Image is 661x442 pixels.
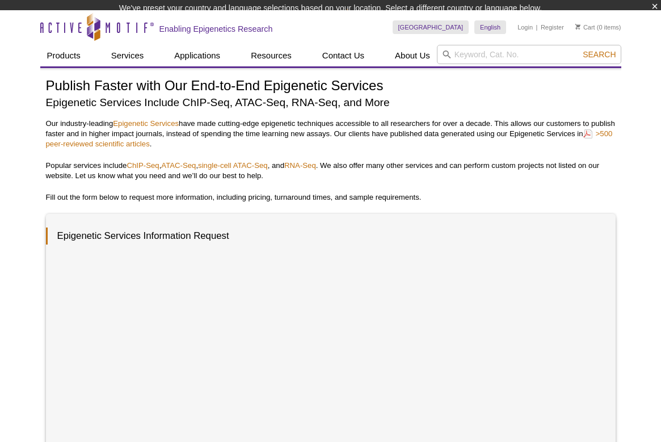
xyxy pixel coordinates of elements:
input: Keyword, Cat. No. [437,45,621,64]
a: Services [104,45,151,66]
img: Change Here [347,9,377,35]
a: Products [40,45,87,66]
button: Search [579,49,619,60]
p: Our industry-leading have made cutting-edge epigenetic techniques accessible to all researchers f... [46,119,616,149]
a: Contact Us [315,45,371,66]
a: Cart [575,23,595,31]
a: Applications [167,45,227,66]
p: Popular services include , , , and . We also offer many other services and can perform custom pro... [46,161,616,181]
a: English [474,20,506,34]
a: Login [517,23,533,31]
a: Register [541,23,564,31]
h1: Publish Faster with Our End-to-End Epigenetic Services [46,78,616,95]
a: ATAC-Seq [161,161,196,170]
a: RNA-Seq [284,161,316,170]
a: [GEOGRAPHIC_DATA] [393,20,469,34]
h2: Epigenetic Services Include ChIP-Seq, ATAC-Seq, RNA-Seq, and More [46,95,616,110]
h3: Epigenetic Services Information Request [46,228,604,245]
li: | [536,20,538,34]
a: >500 peer-reviewed scientific articles [46,128,613,149]
a: Resources [244,45,298,66]
li: (0 items) [575,20,621,34]
a: Epigenetic Services [113,119,179,128]
h2: Enabling Epigenetics Research [159,24,273,34]
p: Fill out the form below to request more information, including pricing, turnaround times, and sam... [46,192,616,203]
a: About Us [388,45,437,66]
a: ChIP-Seq [127,161,159,170]
span: Search [583,50,616,59]
img: Your Cart [575,24,580,30]
a: single-cell ATAC-Seq [198,161,268,170]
